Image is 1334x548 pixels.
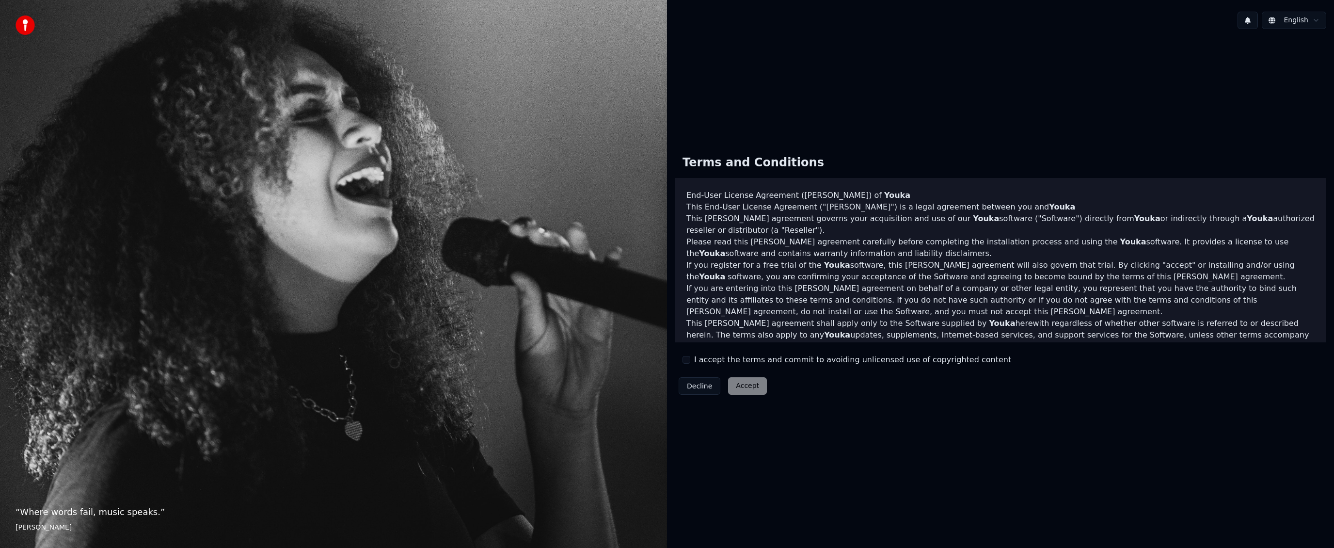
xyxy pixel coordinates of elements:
[16,523,651,532] footer: [PERSON_NAME]
[884,191,910,200] span: Youka
[686,201,1315,213] p: This End-User License Agreement ("[PERSON_NAME]") is a legal agreement between you and
[675,147,832,178] div: Terms and Conditions
[679,377,720,395] button: Decline
[16,16,35,35] img: youka
[686,318,1315,353] p: This [PERSON_NAME] agreement shall apply only to the Software supplied by herewith regardless of ...
[686,283,1315,318] p: If you are entering into this [PERSON_NAME] agreement on behalf of a company or other legal entit...
[16,505,651,519] p: “ Where words fail, music speaks. ”
[824,330,850,339] span: Youka
[1134,214,1160,223] span: Youka
[1024,342,1126,351] a: [PERSON_NAME] Template
[686,213,1315,236] p: This [PERSON_NAME] agreement governs your acquisition and use of our software ("Software") direct...
[694,354,1011,366] label: I accept the terms and commit to avoiding unlicensed use of copyrighted content
[699,249,725,258] span: Youka
[1049,202,1075,211] span: Youka
[989,319,1015,328] span: Youka
[1247,214,1273,223] span: Youka
[686,236,1315,259] p: Please read this [PERSON_NAME] agreement carefully before completing the installation process and...
[699,272,725,281] span: Youka
[824,260,850,270] span: Youka
[686,190,1315,201] h3: End-User License Agreement ([PERSON_NAME]) of
[1139,342,1165,351] span: Youka
[686,259,1315,283] p: If you register for a free trial of the software, this [PERSON_NAME] agreement will also govern t...
[973,214,999,223] span: Youka
[1120,237,1146,246] span: Youka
